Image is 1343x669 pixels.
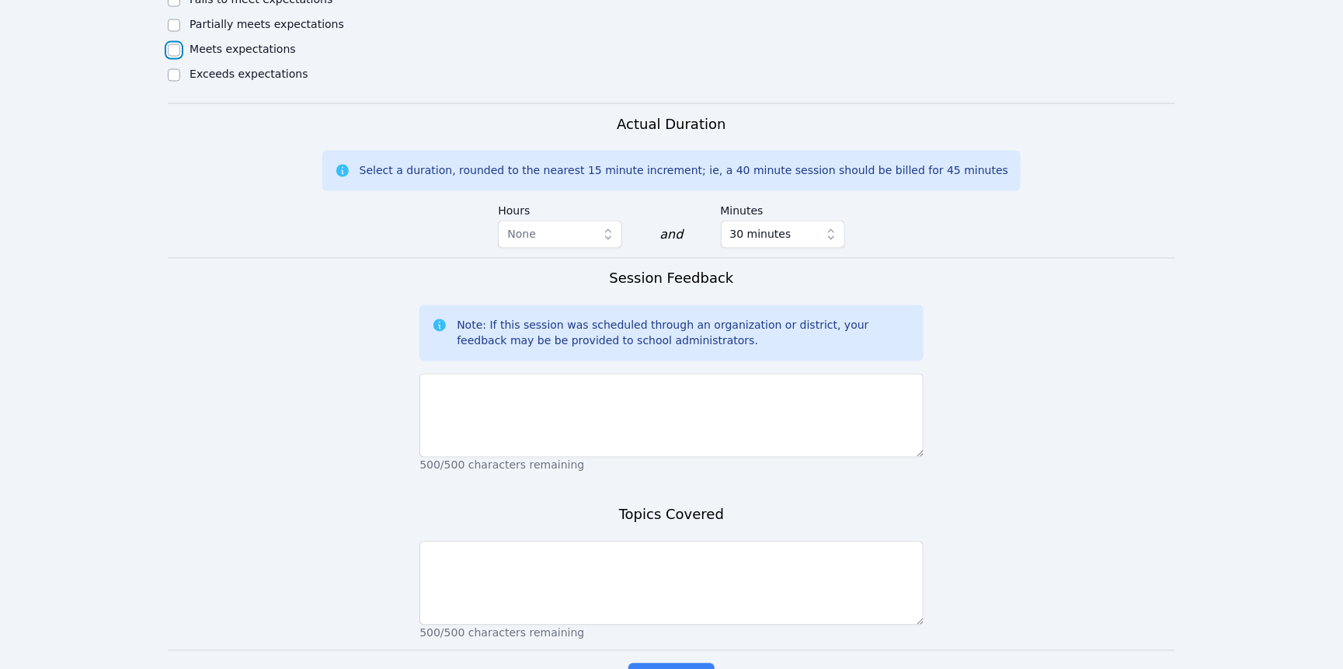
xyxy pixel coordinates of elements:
h3: Topics Covered [619,504,724,526]
button: 30 minutes [721,221,845,249]
label: Exceeds expectations [190,68,308,80]
span: 30 minutes [730,225,792,244]
div: and [659,226,683,245]
button: None [498,221,622,249]
div: Select a duration, rounded to the nearest 15 minute increment; ie, a 40 minute session should be ... [360,163,1008,179]
label: Minutes [721,197,845,221]
p: 500/500 characters remaining [419,458,923,473]
label: Meets expectations [190,43,296,55]
h3: Actual Duration [617,113,725,135]
p: 500/500 characters remaining [419,625,923,641]
label: Partially meets expectations [190,18,344,30]
div: Note: If this session was scheduled through an organization or district, your feedback may be be ... [457,318,910,349]
label: Hours [498,197,622,221]
span: None [507,228,536,241]
h3: Session Feedback [609,268,733,290]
